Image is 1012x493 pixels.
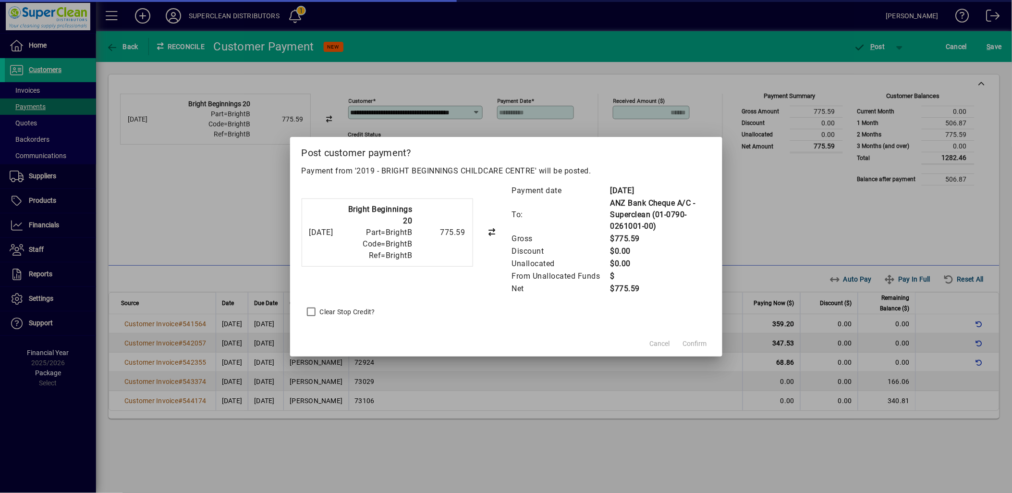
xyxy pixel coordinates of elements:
[417,227,465,238] div: 775.59
[512,245,610,258] td: Discount
[610,270,711,283] td: $
[348,205,413,225] strong: Bright Beginnings 20
[610,283,711,295] td: $775.59
[318,307,376,317] label: Clear Stop Credit?
[309,227,333,238] div: [DATE]
[512,185,610,197] td: Payment date
[512,283,610,295] td: Net
[302,165,711,177] p: Payment from '2019 - BRIGHT BEGINNINGS CHILDCARE CENTRE' will be posted.
[610,185,711,197] td: [DATE]
[512,197,610,233] td: To:
[512,233,610,245] td: Gross
[610,258,711,270] td: $0.00
[512,258,610,270] td: Unallocated
[290,137,722,165] h2: Post customer payment?
[610,233,711,245] td: $775.59
[610,197,711,233] td: ANZ Bank Cheque A/C - Superclean (01-0790-0261001-00)
[610,245,711,258] td: $0.00
[363,228,413,260] span: Part=BrightB Code=BrightB Ref=BrightB
[512,270,610,283] td: From Unallocated Funds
